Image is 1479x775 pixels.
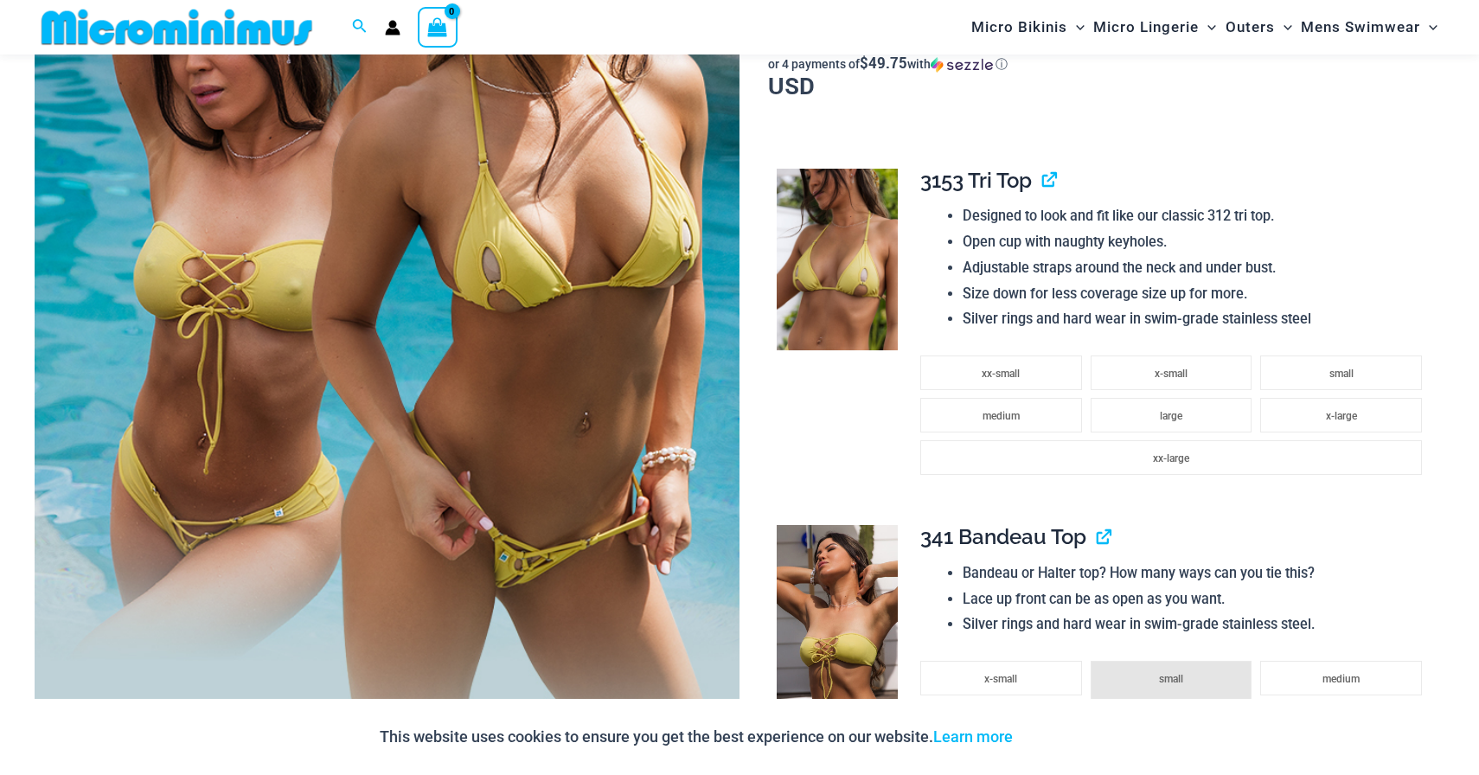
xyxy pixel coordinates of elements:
[1275,5,1292,49] span: Menu Toggle
[1322,673,1360,685] span: medium
[1093,5,1199,49] span: Micro Lingerie
[1089,5,1220,49] a: Micro LingerieMenu ToggleMenu Toggle
[860,53,907,73] span: $49.75
[963,612,1431,637] li: Silver rings and hard wear in swim-grade stainless steel.
[1260,398,1422,432] li: x-large
[768,55,1444,73] div: or 4 payments of with
[967,5,1089,49] a: Micro BikinisMenu ToggleMenu Toggle
[983,410,1020,422] span: medium
[1026,716,1099,758] button: Accept
[1159,673,1183,685] span: small
[964,3,1444,52] nav: Site Navigation
[971,5,1067,49] span: Micro Bikinis
[1160,410,1182,422] span: large
[963,281,1431,307] li: Size down for less coverage size up for more.
[1221,5,1297,49] a: OutersMenu ToggleMenu Toggle
[380,724,1013,750] p: This website uses cookies to ensure you get the best experience on our website.
[35,8,319,47] img: MM SHOP LOGO FLAT
[1326,410,1357,422] span: x-large
[385,20,400,35] a: Account icon link
[1155,368,1188,380] span: x-small
[984,673,1017,685] span: x-small
[1420,5,1437,49] span: Menu Toggle
[352,16,368,38] a: Search icon link
[920,355,1082,390] li: xx-small
[963,255,1431,281] li: Adjustable straps around the neck and under bust.
[920,440,1422,475] li: xx-large
[963,586,1431,612] li: Lace up front can be as open as you want.
[982,368,1020,380] span: xx-small
[1091,661,1252,704] li: small
[963,306,1431,332] li: Silver rings and hard wear in swim-grade stainless steel
[1329,368,1354,380] span: small
[920,524,1086,549] span: 341 Bandeau Top
[963,229,1431,255] li: Open cup with naughty keyholes.
[1260,661,1422,695] li: medium
[920,168,1032,193] span: 3153 Tri Top
[1301,5,1420,49] span: Mens Swimwear
[1067,5,1085,49] span: Menu Toggle
[920,661,1082,695] li: x-small
[963,560,1431,586] li: Bandeau or Halter top? How many ways can you tie this?
[1153,452,1189,464] span: xx-large
[1226,5,1275,49] span: Outers
[933,727,1013,746] a: Learn more
[920,398,1082,432] li: medium
[777,525,898,708] img: Breakwater Lemon Yellow 341 halter 01
[768,28,1444,98] p: USD
[963,203,1431,229] li: Designed to look and fit like our classic 312 tri top.
[1091,398,1252,432] li: large
[418,7,458,47] a: View Shopping Cart, empty
[1091,355,1252,390] li: x-small
[931,57,993,73] img: Sezzle
[768,55,1444,73] div: or 4 payments of$49.75withSezzle Click to learn more about Sezzle
[1297,5,1442,49] a: Mens SwimwearMenu ToggleMenu Toggle
[1199,5,1216,49] span: Menu Toggle
[1260,355,1422,390] li: small
[777,169,898,350] img: Breakwater Lemon Yellow 3153 Tri Top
